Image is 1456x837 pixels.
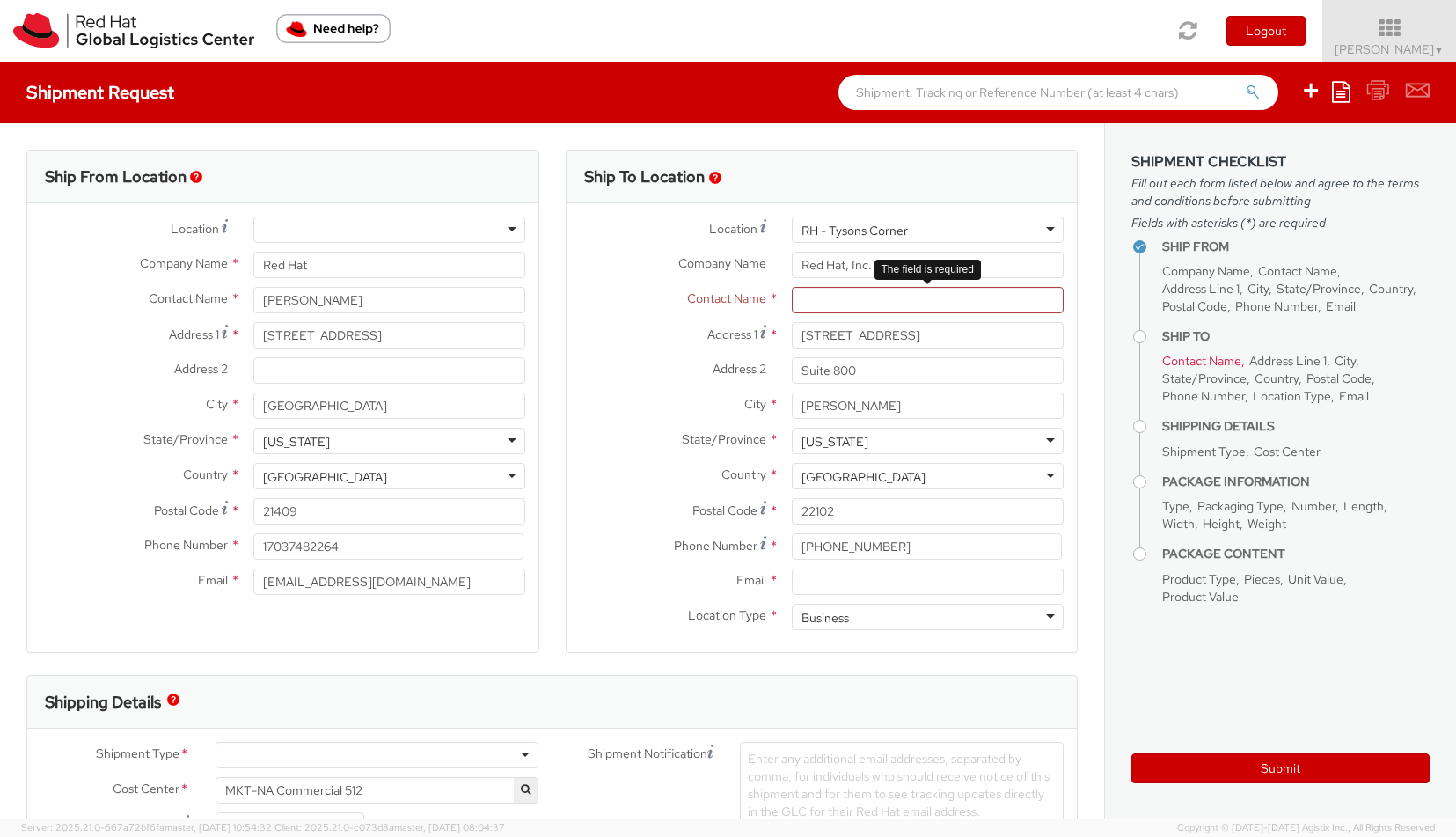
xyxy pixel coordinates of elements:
[721,466,766,482] span: Country
[1244,571,1280,587] span: Pieces
[1226,16,1306,46] button: Logout
[1258,263,1337,279] span: Contact Name
[748,751,1050,819] span: Enter any additional email addresses, separated by comma, for individuals who should receive noti...
[154,503,219,518] span: Postal Code
[26,83,174,102] h4: Shipment Request
[1253,388,1331,404] span: Location Type
[1247,281,1269,297] span: City
[171,221,219,237] span: Location
[1306,371,1372,386] span: Postal Code
[1434,43,1445,57] span: ▼
[1162,240,1430,253] h4: Ship From
[682,431,766,447] span: State/Province
[394,821,505,833] span: master, [DATE] 08:04:37
[169,327,219,342] span: Address 1
[165,821,272,833] span: master, [DATE] 10:54:32
[1162,589,1239,605] span: Product Value
[1131,753,1430,783] button: Submit
[1235,298,1318,314] span: Phone Number
[1339,388,1369,404] span: Email
[707,327,757,342] span: Address 1
[1203,516,1240,532] span: Height
[801,433,868,451] div: [US_STATE]
[1291,498,1335,514] span: Number
[678,255,766,271] span: Company Name
[225,782,530,798] span: MKT-NA Commercial 512
[1335,41,1445,57] span: [PERSON_NAME]
[263,468,387,486] div: [GEOGRAPHIC_DATA]
[216,777,539,804] span: MKT-NA Commercial 512
[1255,371,1299,386] span: Country
[736,572,766,588] span: Email
[1162,263,1250,279] span: Company Name
[687,290,766,306] span: Contact Name
[113,780,179,800] span: Cost Center
[1326,298,1356,314] span: Email
[674,538,757,554] span: Phone Number
[874,260,981,280] div: The field is required
[143,431,228,447] span: State/Province
[1131,214,1430,231] span: Fields with asterisks (*) are required
[801,609,849,627] div: Business
[1162,547,1430,561] h4: Package Content
[96,745,179,765] span: Shipment Type
[801,468,926,486] div: [GEOGRAPHIC_DATA]
[206,396,228,412] span: City
[838,75,1278,110] input: Shipment, Tracking or Reference Number (at least 4 chars)
[45,694,161,711] h3: Shipping Details
[1162,498,1189,514] span: Type
[1162,371,1247,386] span: State/Province
[1162,353,1241,369] span: Contact Name
[709,221,757,237] span: Location
[183,466,228,482] span: Country
[1335,353,1356,369] span: City
[744,396,766,412] span: City
[1177,821,1435,835] span: Copyright © [DATE]-[DATE] Agistix Inc., All Rights Reserved
[801,222,908,239] div: RH - Tysons Corner
[1247,516,1286,532] span: Weight
[713,361,766,377] span: Address 2
[1277,281,1361,297] span: State/Province
[276,14,391,43] button: Need help?
[584,168,705,186] h3: Ship To Location
[140,255,228,271] span: Company Name
[1162,330,1430,343] h4: Ship To
[391,816,526,836] label: Return label required
[688,607,766,623] span: Location Type
[588,745,707,763] span: Shipment Notification
[263,433,330,451] div: [US_STATE]
[1131,174,1430,209] span: Fill out each form listed below and agree to the terms and conditions before submitting
[149,290,228,306] span: Contact Name
[1162,420,1430,433] h4: Shipping Details
[1162,444,1246,459] span: Shipment Type
[1288,571,1343,587] span: Unit Value
[144,537,228,553] span: Phone Number
[1162,281,1240,297] span: Address Line 1
[1343,498,1384,514] span: Length
[1162,571,1236,587] span: Product Type
[100,815,183,833] span: Shipment Date
[1197,498,1284,514] span: Packaging Type
[198,572,228,588] span: Email
[21,821,272,833] span: Server: 2025.21.0-667a72bf6fa
[1162,388,1245,404] span: Phone Number
[692,503,757,518] span: Postal Code
[1369,281,1413,297] span: Country
[1249,353,1327,369] span: Address Line 1
[174,361,228,377] span: Address 2
[1162,516,1195,532] span: Width
[45,168,187,186] h3: Ship From Location
[13,13,254,48] img: rh-logistics-00dfa346123c4ec078e1.svg
[1254,444,1321,459] span: Cost Center
[1162,475,1430,488] h4: Package Information
[1162,298,1227,314] span: Postal Code
[274,821,505,833] span: Client: 2025.21.0-c073d8a
[1131,154,1430,170] h3: Shipment Checklist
